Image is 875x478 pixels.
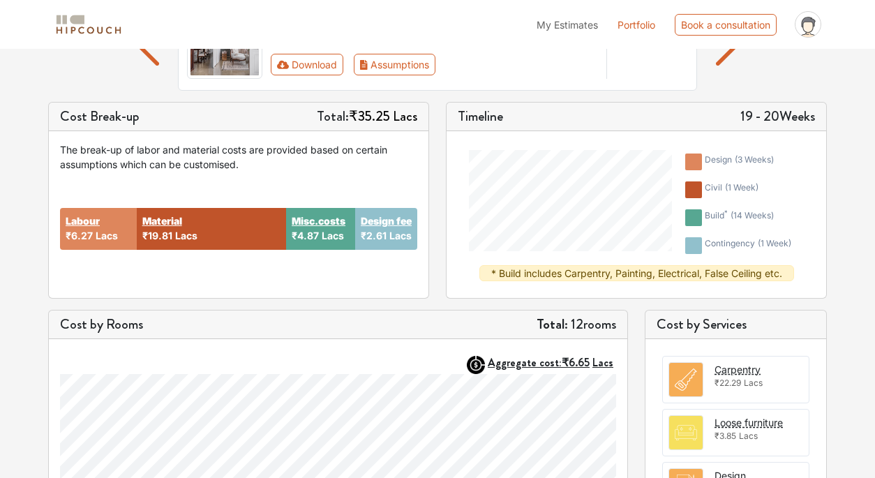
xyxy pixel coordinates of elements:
button: Aggregate cost:₹6.65Lacs [488,356,616,369]
span: Lacs [393,106,417,126]
button: Material [142,214,182,228]
span: ₹6.27 [66,230,93,241]
button: Download [271,54,344,75]
div: The break-up of labor and material costs are provided based on certain assumptions which can be c... [60,142,417,172]
div: design [705,154,774,170]
div: Book a consultation [675,14,777,36]
span: ₹22.29 [715,378,741,388]
span: Lacs [389,230,412,241]
strong: Aggregate cost: [488,354,613,371]
h5: Total: [317,108,417,125]
span: Lacs [175,230,197,241]
h5: Cost Break-up [60,108,140,125]
span: ( 3 weeks ) [735,154,774,165]
span: logo-horizontal.svg [54,9,124,40]
span: ₹19.81 [142,230,172,241]
span: Lacs [96,230,118,241]
button: Assumptions [354,54,435,75]
h5: Cost by Services [657,316,815,333]
h5: Timeline [458,108,503,125]
span: ( 1 week ) [725,182,758,193]
div: build [705,209,774,226]
button: Labour [66,214,100,228]
div: Toolbar with button groups [271,54,599,75]
div: civil [705,181,758,198]
span: ₹2.61 [361,230,387,241]
img: AggregateIcon [467,356,485,374]
span: ₹6.65 [562,354,590,371]
button: Loose furniture [715,415,783,430]
img: room.svg [669,363,703,396]
strong: Total: [537,314,568,334]
span: ₹35.25 [349,106,390,126]
img: room.svg [669,416,703,449]
div: * Build includes Carpentry, Painting, Electrical, False Ceiling etc. [479,265,794,281]
span: Lacs [322,230,344,241]
button: Carpentry [715,362,761,377]
span: ( 14 weeks ) [731,210,774,221]
span: Lacs [744,378,763,388]
span: ₹4.87 [292,230,319,241]
h5: 19 - 20 Weeks [740,108,815,125]
div: contingency [705,237,791,254]
div: First group [271,54,447,75]
span: ₹3.85 [715,431,736,441]
span: Lacs [739,431,758,441]
span: ( 1 week ) [758,238,791,248]
img: logo-horizontal.svg [54,13,124,37]
button: Misc.costs [292,214,345,228]
a: Portfolio [618,17,655,32]
span: Lacs [592,354,613,371]
span: My Estimates [537,19,598,31]
button: Design fee [361,214,412,228]
h5: Cost by Rooms [60,316,143,333]
h5: 12 rooms [537,316,616,333]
